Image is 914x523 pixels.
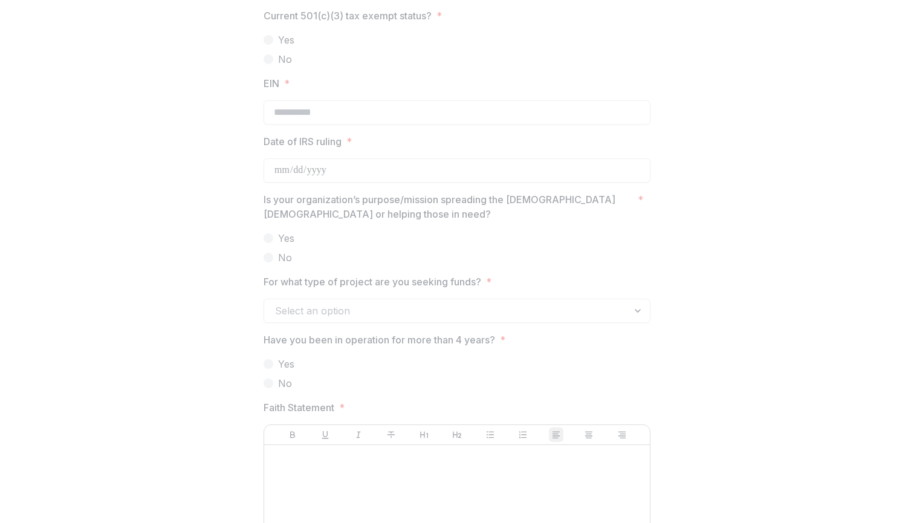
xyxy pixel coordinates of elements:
button: Ordered List [516,427,530,442]
button: Underline [318,427,332,442]
p: Have you been in operation for more than 4 years? [264,333,495,347]
button: Align Center [582,427,596,442]
button: Align Right [615,427,629,442]
p: Is your organization’s purpose/mission spreading the [DEMOGRAPHIC_DATA] [DEMOGRAPHIC_DATA] or hel... [264,192,633,221]
button: Heading 1 [417,427,432,442]
p: EIN [264,76,279,91]
button: Bold [285,427,300,442]
p: Current 501(c)(3) tax exempt status? [264,8,432,23]
button: Bullet List [483,427,498,442]
span: Yes [278,33,294,47]
p: Faith Statement [264,400,334,415]
span: Yes [278,231,294,245]
span: No [278,250,292,265]
button: Strike [384,427,398,442]
button: Heading 2 [450,427,464,442]
p: For what type of project are you seeking funds? [264,274,481,289]
span: No [278,376,292,391]
button: Italicize [351,427,366,442]
p: Date of IRS ruling [264,134,342,149]
span: No [278,52,292,67]
span: Yes [278,357,294,371]
button: Align Left [549,427,563,442]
